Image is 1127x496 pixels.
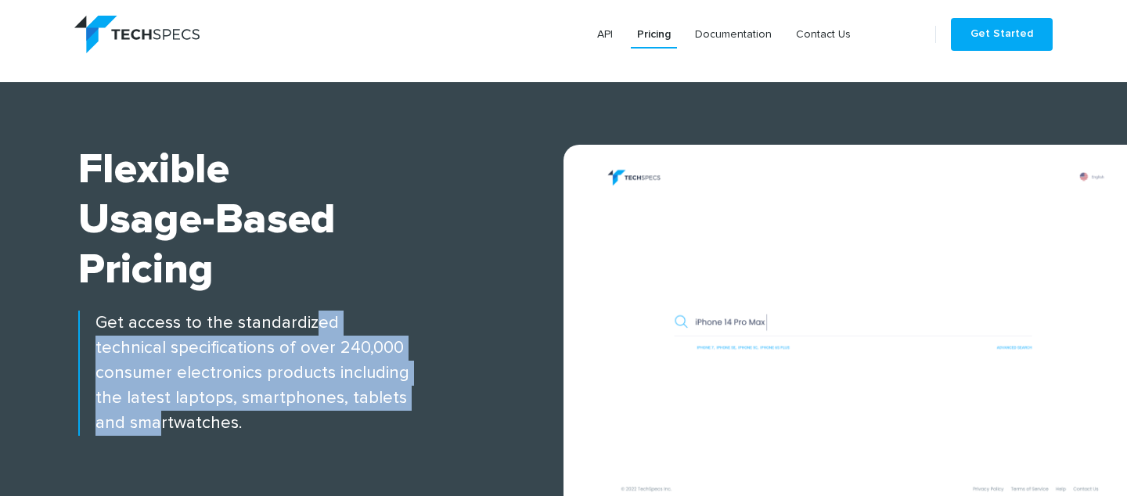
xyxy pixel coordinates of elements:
a: API [591,20,619,49]
a: Get Started [951,18,1053,51]
a: Contact Us [790,20,857,49]
a: Pricing [631,20,677,49]
a: Documentation [689,20,778,49]
img: logo [74,16,200,53]
p: Get access to the standardized technical specifications of over 240,000 consumer electronics prod... [78,311,563,436]
h1: Flexible Usage-based Pricing [78,145,563,295]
